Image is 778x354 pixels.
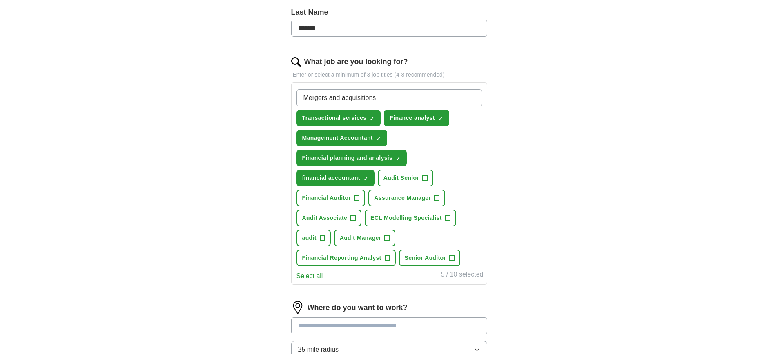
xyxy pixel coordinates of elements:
span: Transactional services [302,114,367,122]
span: ✓ [363,175,368,182]
button: Transactional services✓ [296,110,381,126]
span: Audit Senior [383,174,419,182]
span: ✓ [396,155,401,162]
button: Finance analyst✓ [384,110,449,126]
span: financial accountant [302,174,360,182]
p: Enter or select a minimum of 3 job titles (4-8 recommended) [291,71,487,79]
button: Audit Senior [378,170,433,186]
label: What job are you looking for? [304,56,408,67]
span: Senior Auditor [405,254,446,262]
span: Financial Auditor [302,194,351,202]
button: audit [296,230,331,246]
span: ✓ [370,115,375,122]
button: Financial Auditor [296,190,366,206]
button: Management Accountant✓ [296,130,387,146]
img: location.png [291,301,304,314]
button: Senior Auditor [399,250,461,266]
button: Financial planning and analysis✓ [296,150,407,166]
span: Assurance Manager [374,194,431,202]
button: Financial Reporting Analyst [296,250,396,266]
img: search.png [291,57,301,67]
button: ECL Modelling Specialist [365,210,456,226]
button: Audit Manager [334,230,396,246]
span: ✓ [376,135,381,142]
span: Financial Reporting Analyst [302,254,381,262]
button: financial accountant✓ [296,170,375,186]
div: 5 / 10 selected [441,270,483,281]
span: Financial planning and analysis [302,154,393,162]
span: audit [302,234,317,242]
span: ECL Modelling Specialist [370,214,442,222]
button: Assurance Manager [368,190,445,206]
span: ✓ [438,115,443,122]
label: Last Name [291,7,487,18]
span: Audit Manager [340,234,381,242]
button: Audit Associate [296,210,362,226]
label: Where do you want to work? [308,302,408,313]
span: Audit Associate [302,214,348,222]
span: Management Accountant [302,134,373,142]
input: Type a job title and press enter [296,89,482,106]
span: Finance analyst [390,114,435,122]
button: Select all [296,271,323,281]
